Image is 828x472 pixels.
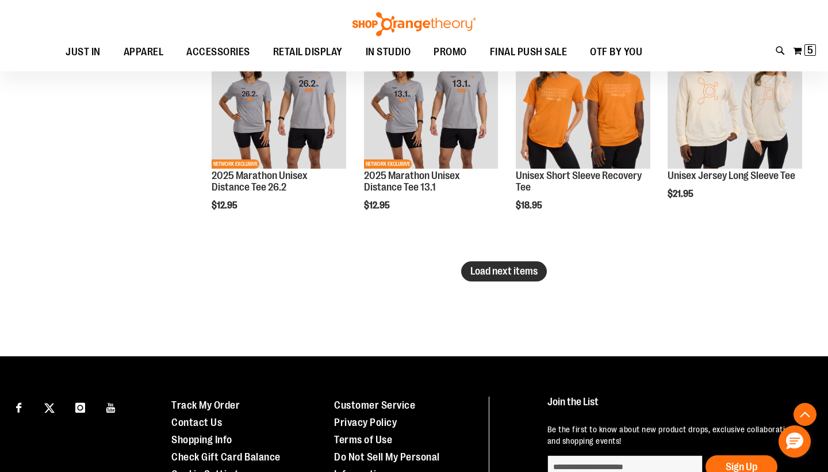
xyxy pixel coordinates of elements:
[212,170,308,193] a: 2025 Marathon Unisex Distance Tee 26.2
[351,12,477,36] img: Shop Orangetheory
[273,39,343,65] span: RETAIL DISPLAY
[262,39,354,66] a: RETAIL DISPLAY
[124,39,164,65] span: APPAREL
[171,434,232,446] a: Shopping Info
[206,28,352,239] div: product
[212,34,346,169] img: 2025 Marathon Unisex Distance Tee 26.2
[212,34,346,170] a: 2025 Marathon Unisex Distance Tee 26.2NEWNETWORK EXCLUSIVE
[358,28,504,239] div: product
[461,261,547,281] button: Load next items
[590,39,642,65] span: OTF BY YOU
[516,170,642,193] a: Unisex Short Sleeve Recovery Tee
[434,39,467,65] span: PROMO
[70,397,90,417] a: Visit our Instagram page
[516,200,544,211] span: $18.95
[478,39,579,66] a: FINAL PUSH SALE
[334,399,415,411] a: Customer Service
[175,39,262,66] a: ACCESSORIES
[364,170,460,193] a: 2025 Marathon Unisex Distance Tee 13.1
[516,34,650,170] a: Unisex Short Sleeve Recovery Tee
[366,39,411,65] span: IN STUDIO
[364,34,499,169] img: 2025 Marathon Unisex Distance Tee 13.1
[354,39,423,66] a: IN STUDIO
[54,39,112,66] a: JUST IN
[779,425,811,458] button: Hello, have a question? Let’s chat.
[334,434,392,446] a: Terms of Use
[66,39,101,65] span: JUST IN
[212,159,259,169] span: NETWORK EXCLUSIVE
[807,44,813,56] span: 5
[578,39,654,66] a: OTF BY YOU
[171,399,240,411] a: Track My Order
[112,39,175,65] a: APPAREL
[510,28,656,239] div: product
[422,39,478,66] a: PROMO
[171,417,222,428] a: Contact Us
[364,34,499,170] a: 2025 Marathon Unisex Distance Tee 13.1NEWNETWORK EXCLUSIVE
[490,39,568,65] span: FINAL PUSH SALE
[668,34,802,169] img: Unisex Jersey Long Sleeve Tee
[470,265,538,277] span: Load next items
[9,397,29,417] a: Visit our Facebook page
[662,28,808,229] div: product
[334,417,397,428] a: Privacy Policy
[516,34,650,169] img: Unisex Short Sleeve Recovery Tee
[547,424,806,447] p: Be the first to know about new product drops, exclusive collaborations, and shopping events!
[668,34,802,170] a: Unisex Jersey Long Sleeve Tee
[212,200,239,211] span: $12.95
[40,397,60,417] a: Visit our X page
[44,403,55,413] img: Twitter
[171,451,281,463] a: Check Gift Card Balance
[793,403,816,426] button: Back To Top
[186,39,250,65] span: ACCESSORIES
[364,159,412,169] span: NETWORK EXCLUSIVE
[668,170,795,181] a: Unisex Jersey Long Sleeve Tee
[547,397,806,418] h4: Join the List
[101,397,121,417] a: Visit our Youtube page
[668,189,695,199] span: $21.95
[364,200,392,211] span: $12.95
